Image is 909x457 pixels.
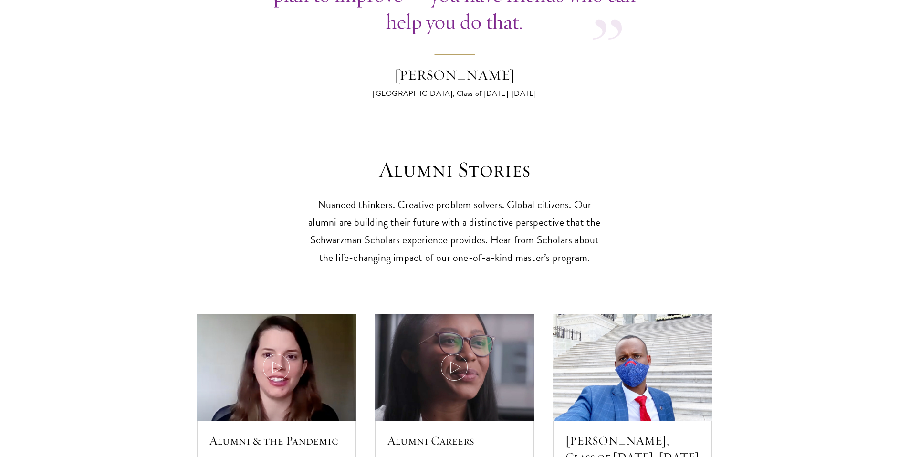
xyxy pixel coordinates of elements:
h3: Alumni Stories [307,156,603,183]
div: [GEOGRAPHIC_DATA], Class of [DATE]-[DATE] [371,88,538,99]
p: Nuanced thinkers. Creative problem solvers. Global citizens. Our alumni are building their future... [307,196,603,267]
div: [PERSON_NAME] [371,66,538,85]
h5: Alumni Careers [387,433,522,449]
h5: Alumni & the Pandemic [209,433,344,449]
